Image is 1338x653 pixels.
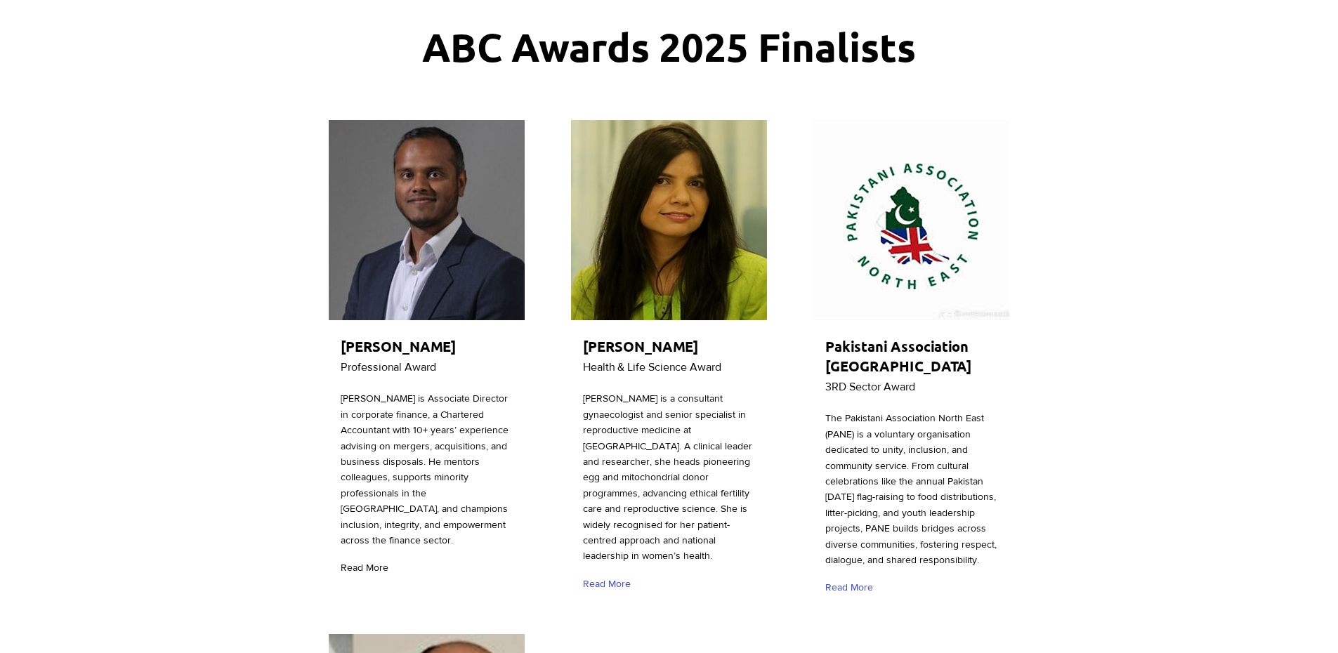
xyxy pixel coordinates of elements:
[825,337,971,375] span: Pakistani Association [GEOGRAPHIC_DATA]
[583,361,721,373] span: Health & Life Science Award
[583,337,698,355] span: [PERSON_NAME]
[341,555,395,580] a: Read More
[583,577,631,591] span: Read More
[422,22,916,71] span: ABC Awards 2025 Finalists
[341,393,509,546] span: [PERSON_NAME] is Associate Director in corporate finance, a Chartered Accountant with 10+ years’ ...
[341,337,456,355] span: [PERSON_NAME]
[583,572,637,596] a: Read More
[825,412,997,565] span: The Pakistani Association North East (PANE) is a voluntary organisation dedicated to unity, inclu...
[583,393,752,561] span: [PERSON_NAME] is a consultant gynaecologist and senior specialist in reproductive medicine at [GE...
[825,381,915,393] span: 3RD Sector Award
[341,361,436,373] span: Professional Award
[825,581,873,595] span: Read More
[341,561,388,575] span: Read More
[825,575,879,600] a: Read More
